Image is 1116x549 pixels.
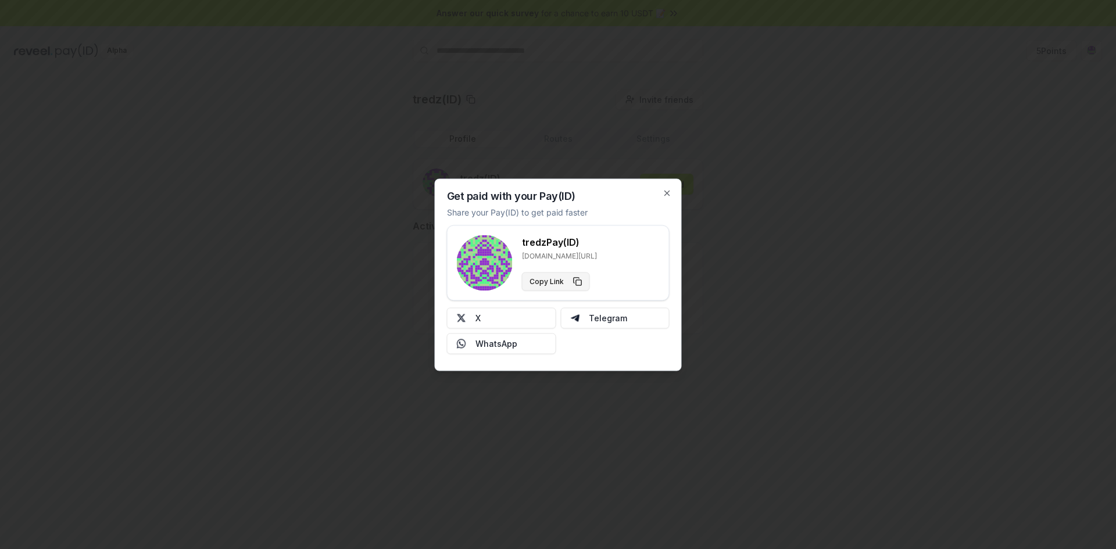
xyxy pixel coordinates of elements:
[447,307,556,328] button: X
[447,333,556,354] button: WhatsApp
[522,272,590,290] button: Copy Link
[447,191,575,201] h2: Get paid with your Pay(ID)
[560,307,670,328] button: Telegram
[457,339,466,348] img: Whatsapp
[522,251,597,260] p: [DOMAIN_NAME][URL]
[522,235,597,249] h3: tredz Pay(ID)
[457,313,466,322] img: X
[570,313,580,322] img: Telegram
[447,206,588,218] p: Share your Pay(ID) to get paid faster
